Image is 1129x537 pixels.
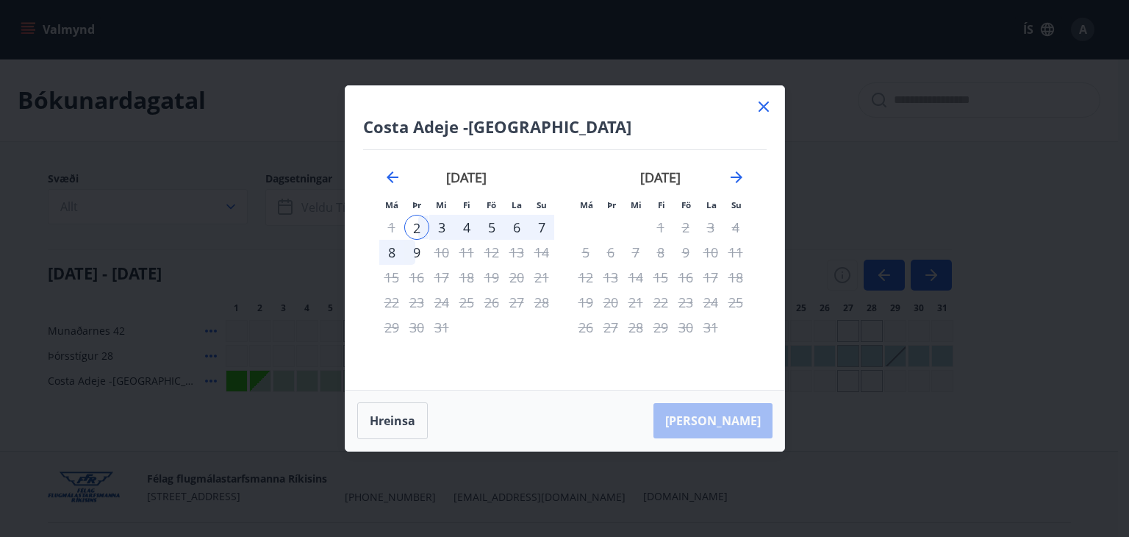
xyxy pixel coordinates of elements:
[573,315,598,340] td: Not available. mánudagur, 26. janúar 2026
[698,315,723,340] td: Not available. laugardagur, 31. janúar 2026
[573,290,598,315] td: Not available. mánudagur, 19. janúar 2026
[648,265,673,290] td: Not available. fimmtudagur, 15. janúar 2026
[573,240,598,265] td: Not available. mánudagur, 5. janúar 2026
[529,265,554,290] td: Not available. sunnudagur, 21. desember 2025
[529,240,554,265] td: Not available. sunnudagur, 14. desember 2025
[404,290,429,315] td: Not available. þriðjudagur, 23. desember 2025
[648,290,673,315] td: Not available. fimmtudagur, 22. janúar 2026
[379,240,404,265] div: 8
[698,215,723,240] td: Not available. laugardagur, 3. janúar 2026
[598,265,623,290] td: Not available. þriðjudagur, 13. janúar 2026
[681,199,691,210] small: Fö
[384,168,401,186] div: Move backward to switch to the previous month.
[673,240,698,265] td: Not available. föstudagur, 9. janúar 2026
[454,290,479,315] td: Not available. fimmtudagur, 25. desember 2025
[504,265,529,290] td: Not available. laugardagur, 20. desember 2025
[504,290,529,315] td: Not available. laugardagur, 27. desember 2025
[379,290,404,315] td: Not available. mánudagur, 22. desember 2025
[648,315,673,340] td: Not available. fimmtudagur, 29. janúar 2026
[404,315,429,340] td: Not available. þriðjudagur, 30. desember 2025
[698,240,723,265] td: Not available. laugardagur, 10. janúar 2026
[487,199,496,210] small: Fö
[673,315,698,340] td: Not available. föstudagur, 30. janúar 2026
[446,168,487,186] strong: [DATE]
[357,402,428,439] button: Hreinsa
[404,240,429,265] div: Aðeins útritun í boði
[723,265,748,290] td: Not available. sunnudagur, 18. janúar 2026
[673,265,698,290] td: Not available. föstudagur, 16. janúar 2026
[429,240,454,265] td: Not available. miðvikudagur, 10. desember 2025
[529,215,554,240] div: 7
[598,240,623,265] td: Not available. þriðjudagur, 6. janúar 2026
[404,215,429,240] div: Aðeins innritun í boði
[631,199,642,210] small: Mi
[648,215,673,240] td: Not available. fimmtudagur, 1. janúar 2026
[363,115,767,138] h4: Costa Adeje -[GEOGRAPHIC_DATA]
[429,215,454,240] td: Choose miðvikudagur, 3. desember 2025 as your check-out date. It’s available.
[454,265,479,290] td: Not available. fimmtudagur, 18. desember 2025
[607,199,616,210] small: Þr
[479,290,504,315] td: Not available. föstudagur, 26. desember 2025
[429,215,454,240] div: 3
[454,215,479,240] div: 4
[379,265,404,290] td: Not available. mánudagur, 15. desember 2025
[385,199,398,210] small: Má
[379,240,404,265] td: Choose mánudagur, 8. desember 2025 as your check-out date. It’s available.
[512,199,522,210] small: La
[573,265,598,290] td: Not available. mánudagur, 12. janúar 2026
[404,240,429,265] td: Choose þriðjudagur, 9. desember 2025 as your check-out date. It’s available.
[698,265,723,290] td: Not available. laugardagur, 17. janúar 2026
[723,290,748,315] td: Not available. sunnudagur, 25. janúar 2026
[463,199,470,210] small: Fi
[706,199,717,210] small: La
[580,199,593,210] small: Má
[673,290,698,315] td: Not available. föstudagur, 23. janúar 2026
[479,240,504,265] td: Not available. föstudagur, 12. desember 2025
[479,215,504,240] div: 5
[429,290,454,315] td: Not available. miðvikudagur, 24. desember 2025
[648,240,673,265] td: Not available. fimmtudagur, 8. janúar 2026
[379,215,404,240] td: Not available. mánudagur, 1. desember 2025
[728,168,745,186] div: Move forward to switch to the next month.
[379,315,404,340] td: Not available. mánudagur, 29. desember 2025
[623,290,648,315] td: Not available. miðvikudagur, 21. janúar 2026
[658,199,665,210] small: Fi
[723,215,748,240] td: Not available. sunnudagur, 4. janúar 2026
[436,199,447,210] small: Mi
[529,215,554,240] td: Choose sunnudagur, 7. desember 2025 as your check-out date. It’s available.
[698,290,723,315] td: Not available. laugardagur, 24. janúar 2026
[640,168,681,186] strong: [DATE]
[673,215,698,240] td: Not available. föstudagur, 2. janúar 2026
[598,290,623,315] td: Not available. þriðjudagur, 20. janúar 2026
[723,240,748,265] td: Not available. sunnudagur, 11. janúar 2026
[623,240,648,265] td: Not available. miðvikudagur, 7. janúar 2026
[623,315,648,340] td: Not available. miðvikudagur, 28. janúar 2026
[454,215,479,240] td: Choose fimmtudagur, 4. desember 2025 as your check-out date. It’s available.
[363,150,767,372] div: Calendar
[429,315,454,340] td: Not available. miðvikudagur, 31. desember 2025
[412,199,421,210] small: Þr
[504,215,529,240] td: Choose laugardagur, 6. desember 2025 as your check-out date. It’s available.
[454,240,479,265] td: Not available. fimmtudagur, 11. desember 2025
[429,265,454,290] td: Not available. miðvikudagur, 17. desember 2025
[479,265,504,290] td: Not available. föstudagur, 19. desember 2025
[404,215,429,240] td: Selected as start date. þriðjudagur, 2. desember 2025
[404,265,429,290] td: Not available. þriðjudagur, 16. desember 2025
[504,215,529,240] div: 6
[623,265,648,290] td: Not available. miðvikudagur, 14. janúar 2026
[537,199,547,210] small: Su
[598,315,623,340] td: Not available. þriðjudagur, 27. janúar 2026
[479,215,504,240] td: Choose föstudagur, 5. desember 2025 as your check-out date. It’s available.
[529,290,554,315] td: Not available. sunnudagur, 28. desember 2025
[731,199,742,210] small: Su
[504,240,529,265] td: Not available. laugardagur, 13. desember 2025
